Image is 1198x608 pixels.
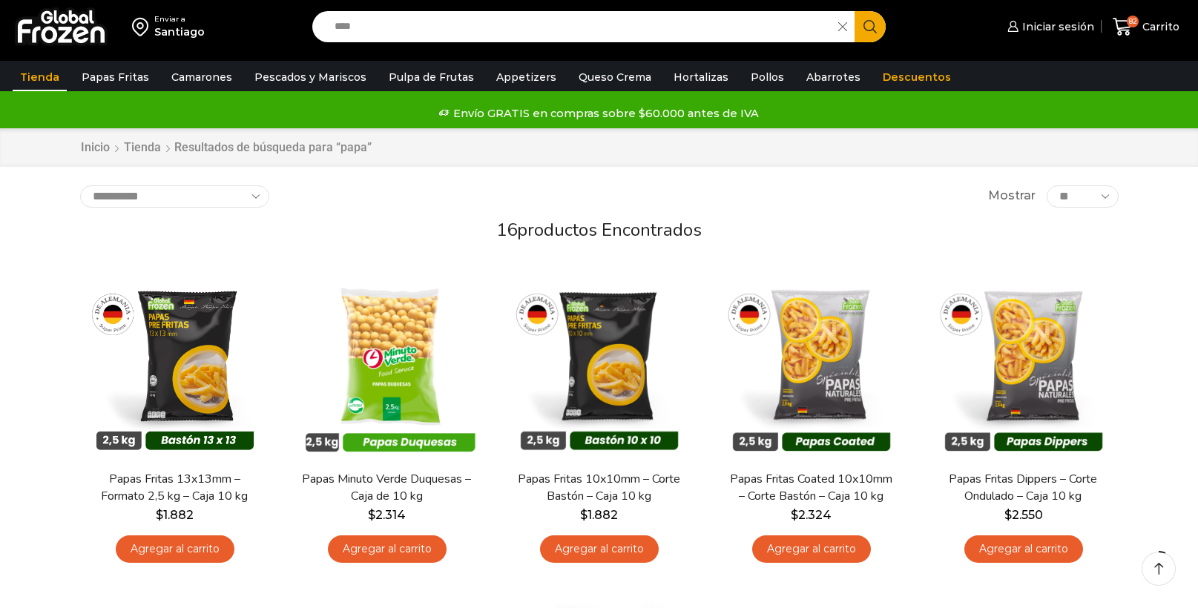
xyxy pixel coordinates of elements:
[666,63,736,91] a: Hortalizas
[725,471,896,505] a: Papas Fritas Coated 10x10mm – Corte Bastón – Caja 10 kg
[743,63,791,91] a: Pollos
[875,63,958,91] a: Descuentos
[513,471,684,505] a: Papas Fritas 10x10mm – Corte Bastón – Caja 10 kg
[247,63,374,91] a: Pescados y Mariscos
[74,63,157,91] a: Papas Fritas
[80,139,111,156] a: Inicio
[301,471,472,505] a: Papas Minuto Verde Duquesas – Caja de 10 kg
[988,188,1036,205] span: Mostrar
[13,63,67,91] a: Tienda
[156,508,194,522] bdi: 1.882
[938,471,1108,505] a: Papas Fritas Dippers – Corte Ondulado – Caja 10 kg
[799,63,868,91] a: Abarrotes
[1139,19,1179,34] span: Carrito
[489,63,564,91] a: Appetizers
[791,508,798,522] span: $
[132,14,154,39] img: address-field-icon.svg
[381,63,481,91] a: Pulpa de Frutas
[80,185,269,208] select: Pedido de la tienda
[571,63,659,91] a: Queso Crema
[368,508,406,522] bdi: 2.314
[1018,19,1094,34] span: Iniciar sesión
[154,14,205,24] div: Enviar a
[855,11,886,42] button: Search button
[154,24,205,39] div: Santiago
[752,535,871,563] a: Agregar al carrito: “Papas Fritas Coated 10x10mm - Corte Bastón - Caja 10 kg”
[517,218,702,242] span: productos encontrados
[1004,12,1094,42] a: Iniciar sesión
[89,471,260,505] a: Papas Fritas 13x13mm – Formato 2,5 kg – Caja 10 kg
[156,508,163,522] span: $
[368,508,375,522] span: $
[496,218,517,242] span: 16
[174,140,372,154] h1: Resultados de búsqueda para “papa”
[964,535,1083,563] a: Agregar al carrito: “Papas Fritas Dippers - Corte Ondulado - Caja 10 kg”
[164,63,240,91] a: Camarones
[580,508,588,522] span: $
[123,139,162,156] a: Tienda
[791,508,832,522] bdi: 2.324
[116,535,234,563] a: Agregar al carrito: “Papas Fritas 13x13mm - Formato 2,5 kg - Caja 10 kg”
[1127,16,1139,27] span: 82
[1004,508,1043,522] bdi: 2.550
[1004,508,1012,522] span: $
[80,139,372,156] nav: Breadcrumb
[1109,10,1183,44] a: 82 Carrito
[580,508,618,522] bdi: 1.882
[328,535,447,563] a: Agregar al carrito: “Papas Minuto Verde Duquesas - Caja de 10 kg”
[540,535,659,563] a: Agregar al carrito: “Papas Fritas 10x10mm - Corte Bastón - Caja 10 kg”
